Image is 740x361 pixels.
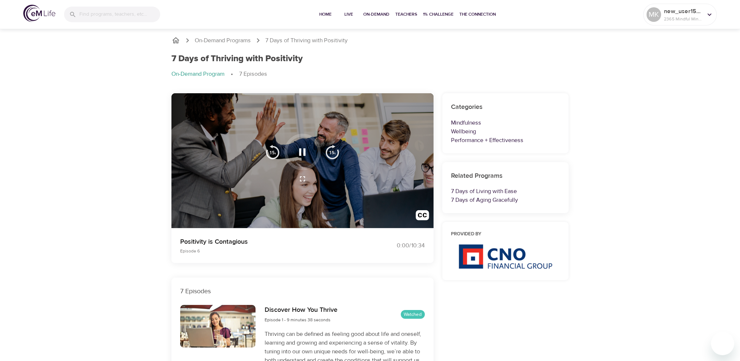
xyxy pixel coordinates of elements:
p: On-Demand Program [171,70,225,78]
span: 1% Challenge [423,11,454,18]
p: Wellbeing [451,127,560,136]
img: CNO%20logo.png [458,244,552,269]
p: Episode 6 [180,248,361,254]
a: 7 Days of Aging Gracefully [451,196,518,204]
span: Live [340,11,357,18]
a: 7 Days of Living with Ease [451,188,517,195]
h1: 7 Days of Thriving with Positivity [171,54,303,64]
p: 7 Episodes [180,286,425,296]
h6: Related Programs [451,171,560,181]
span: The Connection [459,11,496,18]
a: On-Demand Programs [195,36,251,45]
h6: Provided by [451,231,560,238]
p: Mindfulness [451,118,560,127]
p: new_user1566398680 [664,7,703,16]
span: Home [317,11,334,18]
p: 2365 Mindful Minutes [664,16,703,22]
img: 15s_prev.svg [265,145,280,159]
input: Find programs, teachers, etc... [79,7,160,22]
button: Transcript/Closed Captions (c) [411,206,434,228]
span: Episode 1 - 9 minutes 38 seconds [264,317,330,323]
span: Watched [401,311,425,318]
h6: Categories [451,102,560,113]
img: logo [23,5,55,22]
nav: breadcrumb [171,36,569,45]
nav: breadcrumb [171,70,569,79]
img: 15s_next.svg [325,145,340,159]
span: Teachers [395,11,417,18]
div: MK [646,7,661,22]
h6: Discover How You Thrive [264,305,337,315]
p: Performance + Effectiveness [451,136,560,145]
p: Positivity is Contagious [180,237,361,247]
img: open_caption.svg [416,210,429,224]
p: 7 Episodes [239,70,267,78]
p: 7 Days of Thriving with Positivity [265,36,348,45]
iframe: Button to launch messaging window [711,332,734,355]
div: 0:00 / 10:34 [370,242,425,250]
span: On-Demand [363,11,389,18]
